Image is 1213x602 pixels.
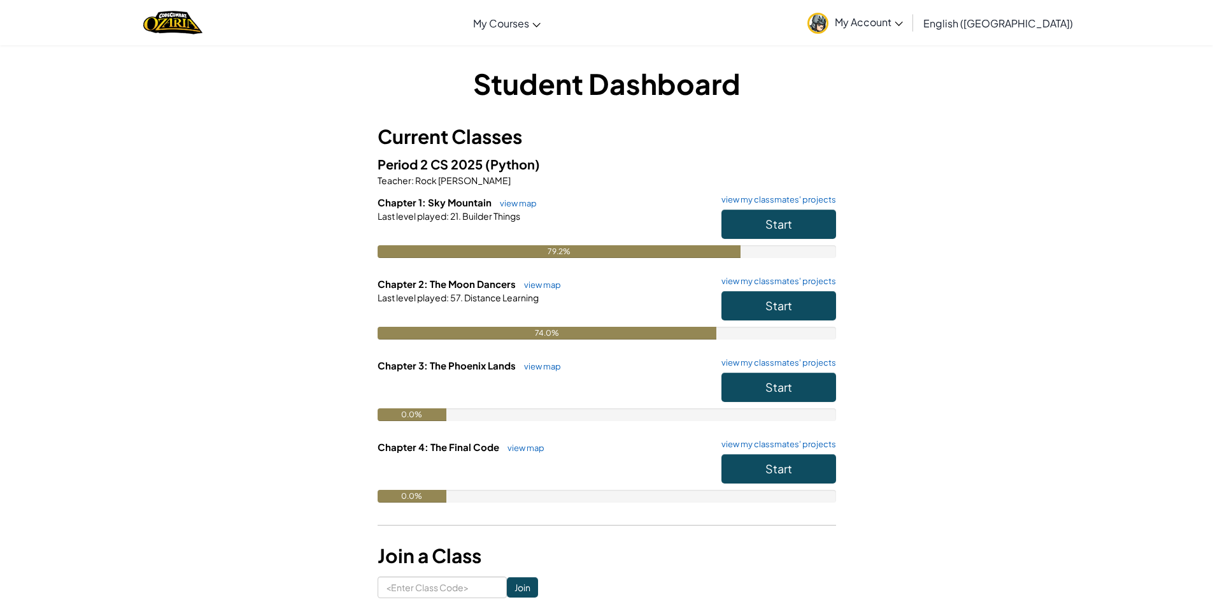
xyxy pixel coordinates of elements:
[143,10,202,36] a: Ozaria by CodeCombat logo
[378,122,836,151] h3: Current Classes
[378,196,493,208] span: Chapter 1: Sky Mountain
[765,298,792,313] span: Start
[378,156,485,172] span: Period 2 CS 2025
[835,15,903,29] span: My Account
[378,327,717,340] div: 74.0%
[715,196,836,204] a: view my classmates' projects
[414,175,511,186] span: Rock [PERSON_NAME]
[518,280,561,290] a: view map
[473,17,529,30] span: My Courses
[378,441,501,453] span: Chapter 4: The Final Code
[378,64,836,103] h1: Student Dashboard
[715,359,836,367] a: view my classmates' projects
[923,17,1073,30] span: English ([GEOGRAPHIC_DATA])
[446,210,449,222] span: :
[446,292,449,303] span: :
[463,292,539,303] span: Distance Learning
[378,577,507,598] input: <Enter Class Code>
[917,6,1079,40] a: English ([GEOGRAPHIC_DATA])
[378,541,836,570] h3: Join a Class
[449,292,463,303] span: 57.
[765,217,792,231] span: Start
[411,175,414,186] span: :
[378,210,446,222] span: Last level played
[378,278,518,290] span: Chapter 2: The Moon Dancers
[518,361,561,371] a: view map
[378,408,446,421] div: 0.0%
[485,156,540,172] span: (Python)
[493,198,537,208] a: view map
[721,454,836,484] button: Start
[715,440,836,448] a: view my classmates' projects
[378,292,446,303] span: Last level played
[765,380,792,394] span: Start
[378,359,518,371] span: Chapter 3: The Phoenix Lands
[378,175,411,186] span: Teacher
[467,6,547,40] a: My Courses
[721,210,836,239] button: Start
[449,210,461,222] span: 21.
[378,490,446,503] div: 0.0%
[378,245,741,258] div: 79.2%
[721,373,836,402] button: Start
[801,3,909,43] a: My Account
[461,210,520,222] span: Builder Things
[715,277,836,285] a: view my classmates' projects
[501,443,544,453] a: view map
[807,13,828,34] img: avatar
[507,577,538,598] input: Join
[143,10,202,36] img: Home
[765,461,792,476] span: Start
[721,291,836,320] button: Start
